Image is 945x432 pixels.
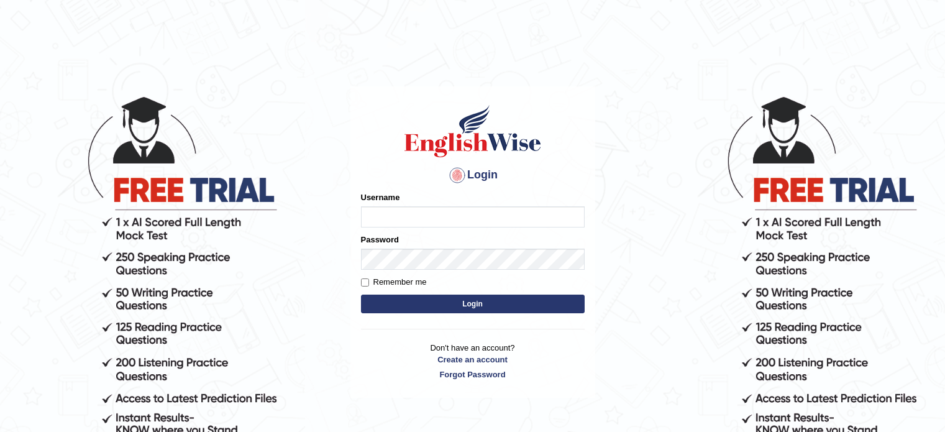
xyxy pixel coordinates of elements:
p: Don't have an account? [361,342,585,380]
h4: Login [361,165,585,185]
a: Create an account [361,354,585,365]
button: Login [361,295,585,313]
img: Logo of English Wise sign in for intelligent practice with AI [402,103,544,159]
label: Username [361,191,400,203]
a: Forgot Password [361,369,585,380]
input: Remember me [361,278,369,287]
label: Remember me [361,276,427,288]
label: Password [361,234,399,246]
